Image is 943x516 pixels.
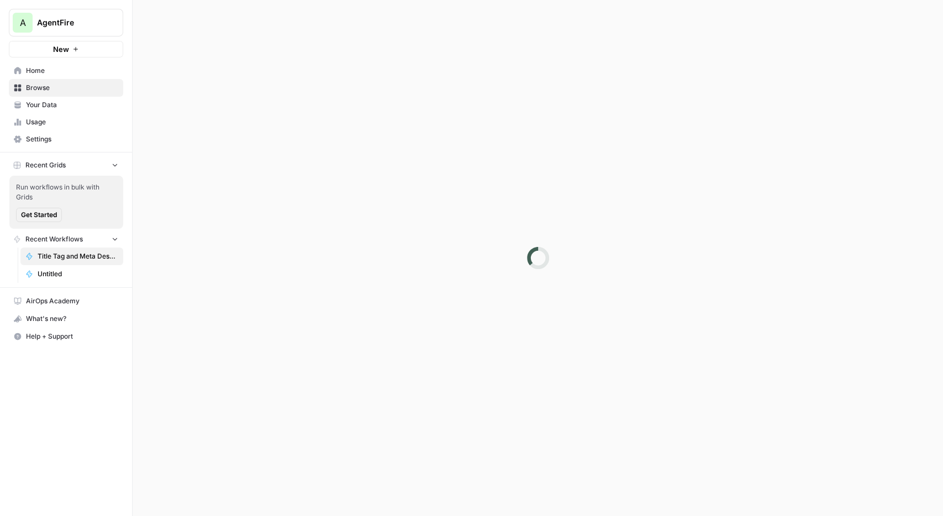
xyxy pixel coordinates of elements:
span: Run workflows in bulk with Grids [16,182,117,202]
a: Your Data [9,96,123,114]
a: Browse [9,79,123,97]
a: Title Tag and Meta Description [20,248,123,265]
span: Usage [26,117,118,127]
a: Settings [9,130,123,148]
span: Help + Support [26,331,118,341]
a: Untitled [20,265,123,283]
span: Home [26,66,118,76]
span: A [20,16,26,29]
span: New [53,44,69,55]
button: New [9,41,123,57]
a: Home [9,62,123,80]
a: AirOps Academy [9,292,123,310]
a: Usage [9,113,123,131]
span: Recent Workflows [25,234,83,244]
button: Recent Workflows [9,231,123,248]
span: Settings [26,134,118,144]
button: Recent Grids [9,157,123,173]
span: AgentFire [37,17,104,28]
span: Your Data [26,100,118,110]
button: Help + Support [9,328,123,345]
span: Browse [26,83,118,93]
span: Title Tag and Meta Description [38,251,118,261]
button: What's new? [9,310,123,328]
span: Get Started [21,210,57,220]
div: What's new? [9,310,123,327]
button: Workspace: AgentFire [9,9,123,36]
span: Untitled [38,269,118,279]
button: Get Started [16,208,62,222]
span: Recent Grids [25,160,66,170]
span: AirOps Academy [26,296,118,306]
